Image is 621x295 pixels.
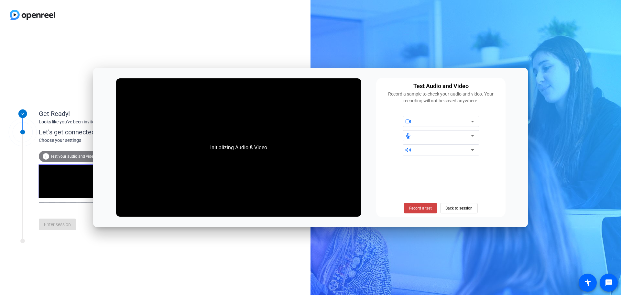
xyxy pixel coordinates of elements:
[584,279,592,287] mat-icon: accessibility
[409,205,432,211] span: Record a test
[39,119,168,125] div: Looks like you've been invited to join
[39,127,181,137] div: Let's get connected.
[380,91,502,104] div: Record a sample to check your audio and video. Your recording will not be saved anywhere.
[404,203,437,213] button: Record a test
[204,137,274,158] div: Initializing Audio & Video
[445,202,473,214] span: Back to session
[50,154,95,159] span: Test your audio and video
[413,82,469,91] div: Test Audio and Video
[605,279,613,287] mat-icon: message
[440,203,478,213] button: Back to session
[39,109,168,119] div: Get Ready!
[39,137,181,144] div: Choose your settings
[42,153,50,160] mat-icon: info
